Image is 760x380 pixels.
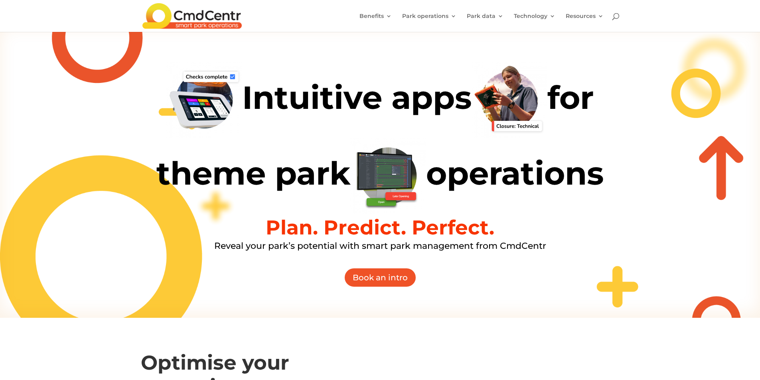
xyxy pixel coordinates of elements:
img: CmdCentr [142,3,242,29]
a: Book an intro [344,268,417,287]
a: Park data [467,13,503,32]
a: Resources [566,13,604,32]
b: Plan. Predict. Perfect. [266,215,494,240]
a: Benefits [359,13,392,32]
strong: Optimise your [141,350,289,375]
h3: Reveal your park’s potential with smart park management from CmdCentr [141,242,620,254]
h1: Intuitive apps for theme park operations [141,62,620,218]
a: Park operations [402,13,456,32]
